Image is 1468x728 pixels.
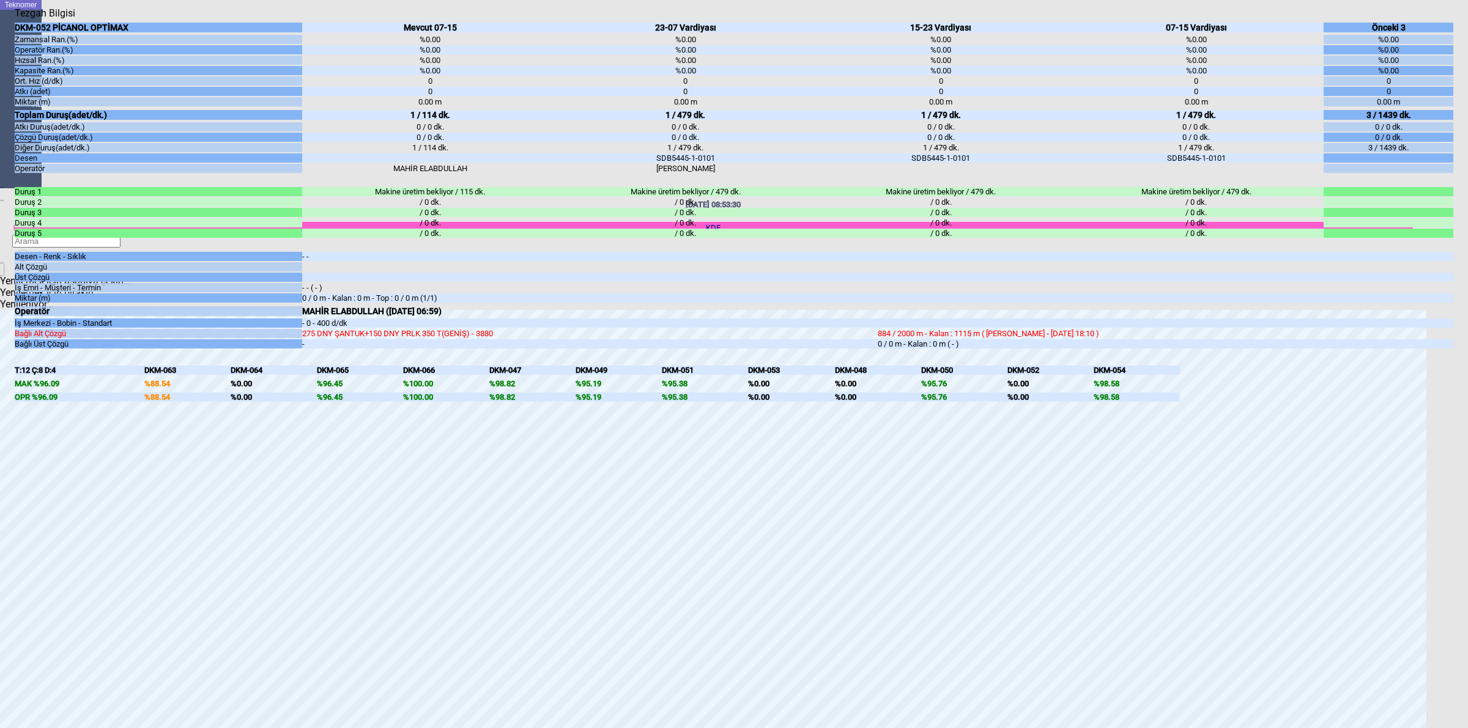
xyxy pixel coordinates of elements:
div: T:12 Ç:8 D:4 [15,366,144,375]
div: 884 / 2000 m - Kalan : 1115 m ( [PERSON_NAME] - [DATE] 18:10 ) [878,329,1453,338]
div: %95.76 [921,379,1007,388]
div: 0 / 0 dk. [558,122,813,131]
div: DKM-052 [1007,366,1094,375]
div: 0 [1324,76,1453,86]
div: %98.58 [1094,379,1180,388]
div: 0 / 0 dk. [813,133,1068,142]
div: 1 / 479 dk. [1069,110,1324,120]
div: Duruş 5 [15,229,302,238]
div: %0.00 [1324,35,1453,44]
div: 1 / 479 dk. [813,110,1068,120]
div: / 0 dk. [558,229,813,238]
div: / 0 dk. [558,208,813,217]
div: / 0 dk. [302,229,557,238]
div: 0 / 0 dk. [302,133,557,142]
div: DKM-066 [403,366,489,375]
div: 0.00 m [302,97,557,106]
div: %0.00 [835,392,921,402]
div: / 0 dk. [302,218,557,227]
div: 0.00 m [1324,97,1453,106]
div: Duruş 3 [15,208,302,217]
div: SDB5445-1-0101 [813,153,1068,163]
div: Alt Çözgü [15,262,302,271]
div: DKM-065 [317,366,403,375]
div: Desen - Renk - Sıklık [15,252,302,261]
div: %95.38 [662,392,748,402]
div: 1 / 114 dk. [302,143,557,152]
div: %0.00 [1069,66,1324,75]
div: Miktar (m) [15,293,302,303]
div: / 0 dk. [813,208,1068,217]
div: Bağlı Üst Çözgü [15,339,302,348]
div: DKM-052 PİCANOL OPTİMAX [15,23,302,32]
div: %0.00 [813,35,1068,44]
div: 3 / 1439 dk. [1324,143,1453,152]
div: 0 / 0 dk. [1069,133,1324,142]
div: DKM-049 [576,366,662,375]
div: DKM-054 [1094,366,1180,375]
div: %0.00 [302,56,557,65]
div: İş Merkezi - Bobin - Standart [15,318,302,328]
div: %88.54 [144,379,231,388]
div: 07-15 Vardiyası [1069,23,1324,32]
div: 0.00 m [558,97,813,106]
div: 275 DNY ŞANTUK+150 DNY PRLK 350 T(GENİŞ) - 3880 [302,329,878,338]
div: / 0 dk. [558,218,813,227]
div: Atkı (adet) [15,87,302,96]
div: 0 / 0 dk. [1324,133,1453,142]
div: 0 [558,76,813,86]
div: %95.19 [576,379,662,388]
div: Makine üretim bekliyor / 115 dk. [302,187,557,196]
div: Bağlı Alt Çözgü [15,329,302,338]
div: Mevcut 07-15 [302,23,557,32]
div: %98.82 [489,379,576,388]
div: MAK %96.09 [15,379,144,388]
div: 0 / 0 m - Kalan : 0 m - Top : 0 / 0 m (1/1) [302,293,878,303]
div: SDB5445-1-0101 [558,153,813,163]
div: Önceki 3 [1324,23,1453,32]
div: 1 / 479 dk. [1069,143,1324,152]
div: DKM-047 [489,366,576,375]
div: 0 / 0 dk. [558,133,813,142]
div: DKM-053 [748,366,834,375]
div: 3 / 1439 dk. [1324,110,1453,120]
div: 1 / 479 dk. [558,110,813,120]
div: %95.19 [576,392,662,402]
div: Hızsal Ran.(%) [15,56,302,65]
div: %96.45 [317,379,403,388]
div: 1 / 479 dk. [558,143,813,152]
div: - - ( - ) [302,283,878,292]
div: [PERSON_NAME] [558,164,813,173]
div: / 0 dk. [813,218,1068,227]
div: %0.00 [748,379,834,388]
div: 1 / 114 dk. [302,110,557,120]
div: %96.45 [317,392,403,402]
div: %0.00 [835,379,921,388]
div: 0 [1324,87,1453,96]
div: İş Emri - Müşteri - Termin [15,283,302,292]
div: 0 [813,76,1068,86]
div: %0.00 [748,392,834,402]
div: 15-23 Vardiyası [813,23,1068,32]
div: %0.00 [302,45,557,54]
div: Duruş 4 [15,218,302,227]
div: Makine üretim bekliyor / 479 dk. [813,187,1068,196]
div: 0 / 0 dk. [813,122,1068,131]
div: %0.00 [813,66,1068,75]
div: 0 [302,87,557,96]
div: Miktar (m) [15,97,302,106]
div: %95.76 [921,392,1007,402]
div: Üst Çözgü [15,273,302,282]
div: %98.58 [1094,392,1180,402]
div: SDB5445-1-0101 [1069,153,1324,163]
div: Operatör [15,164,302,173]
div: Desen [15,153,302,163]
div: 0 [302,76,557,86]
div: Kapasite Ran.(%) [15,66,302,75]
div: DKM-050 [921,366,1007,375]
div: Makine üretim bekliyor / 479 dk. [558,187,813,196]
div: %0.00 [558,66,813,75]
div: / 0 dk. [1069,229,1324,238]
div: 0 [1069,87,1324,96]
div: 0 / 0 dk. [302,122,557,131]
